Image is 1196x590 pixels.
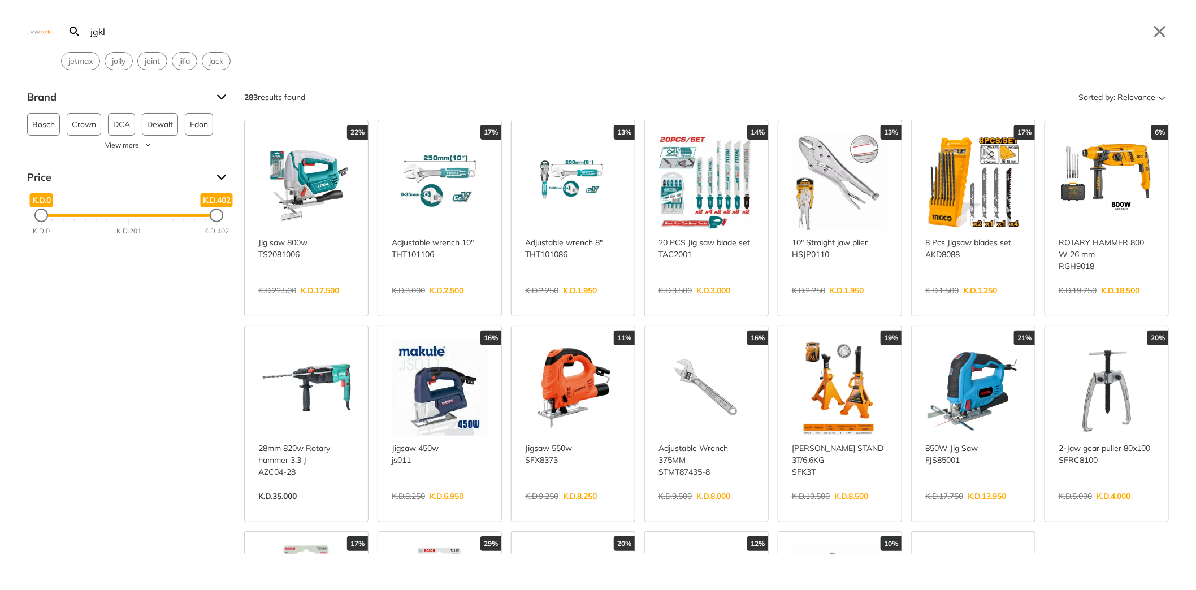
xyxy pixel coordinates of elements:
span: DCA [113,114,130,135]
svg: Search [68,25,81,38]
div: 29% [480,536,501,551]
button: Edon [185,113,213,136]
button: Select suggestion: jetmax [62,53,99,70]
input: Search… [88,18,1144,45]
div: Suggestion: jolly [105,52,133,70]
div: Minimum Price [34,209,48,222]
strong: 283 [244,92,258,102]
div: 19% [881,331,902,345]
div: Suggestion: jifa [172,52,197,70]
div: 16% [480,331,501,345]
div: K.D.402 [204,227,229,237]
button: Sorted by:Relevance Sort [1076,88,1169,106]
div: 22% [347,125,368,140]
svg: Sort [1155,90,1169,104]
button: Dewalt [142,113,178,136]
div: 14% [747,125,768,140]
div: 13% [881,125,902,140]
button: Close [1151,23,1169,41]
div: results found [244,88,305,106]
span: Bosch [32,114,55,135]
div: 17% [480,125,501,140]
button: View more [27,140,231,150]
span: jack [209,55,223,67]
div: 10% [881,536,902,551]
span: jolly [112,55,125,67]
div: Suggestion: jetmax [61,52,100,70]
button: Select suggestion: jifa [172,53,197,70]
button: Select suggestion: joint [138,53,167,70]
span: Crown [72,114,96,135]
div: K.D.201 [116,227,141,237]
div: Maximum Price [210,209,223,222]
button: Crown [67,113,101,136]
div: 11% [614,331,635,345]
button: Select suggestion: jack [202,53,230,70]
div: 20% [1147,331,1168,345]
div: Suggestion: joint [137,52,167,70]
span: Price [27,168,208,186]
button: Select suggestion: jolly [105,53,132,70]
div: K.D.0 [33,227,50,237]
button: DCA [108,113,135,136]
span: View more [105,140,139,150]
span: Edon [190,114,208,135]
button: Bosch [27,113,60,136]
span: jifa [179,55,190,67]
span: Dewalt [147,114,173,135]
div: 6% [1151,125,1168,140]
img: Close [27,29,54,34]
div: 17% [1014,125,1035,140]
div: Suggestion: jack [202,52,231,70]
span: Relevance [1117,88,1155,106]
span: joint [145,55,160,67]
div: 16% [747,331,768,345]
span: Brand [27,88,208,106]
div: 20% [614,536,635,551]
div: 13% [614,125,635,140]
div: 17% [347,536,368,551]
span: jetmax [68,55,93,67]
div: 21% [1014,331,1035,345]
div: 12% [747,536,768,551]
